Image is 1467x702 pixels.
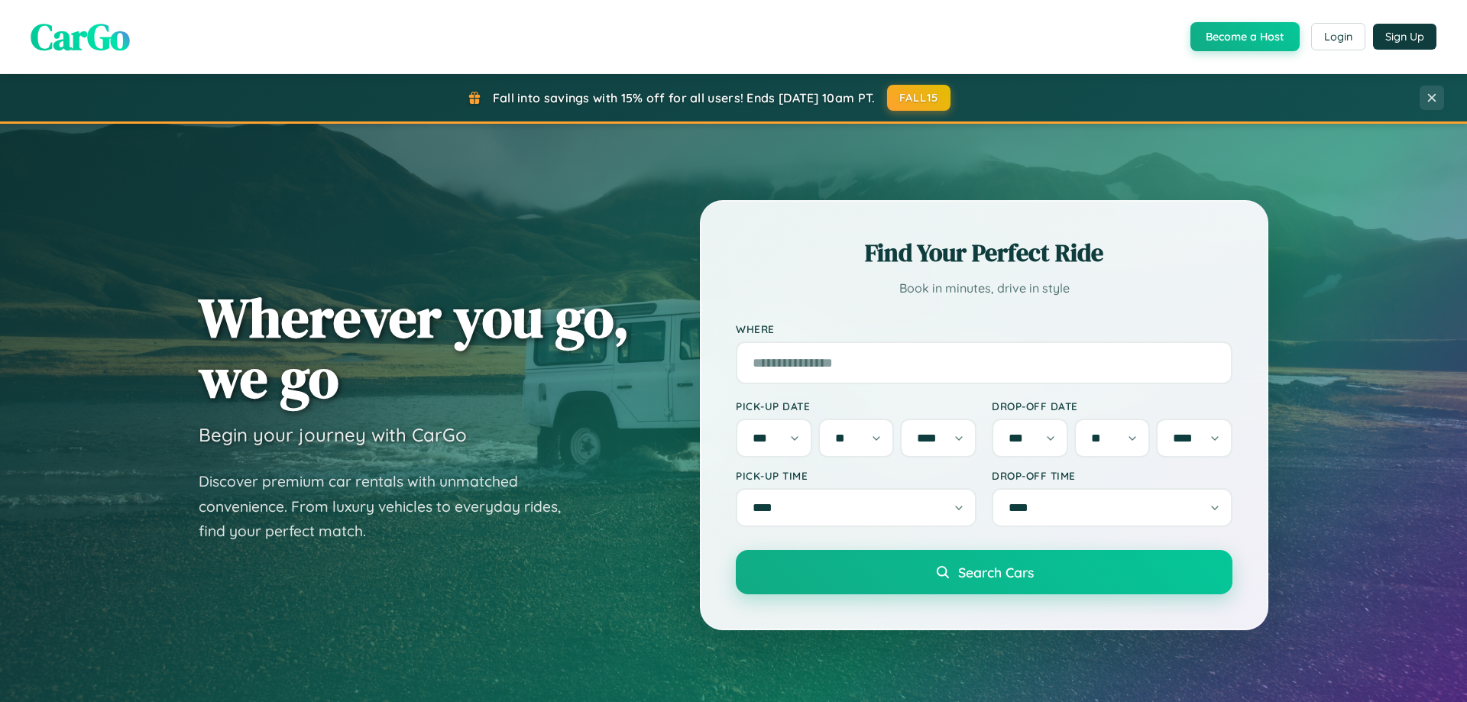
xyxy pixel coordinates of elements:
button: Become a Host [1190,22,1300,51]
p: Book in minutes, drive in style [736,277,1232,299]
label: Drop-off Date [992,400,1232,412]
span: Search Cars [958,564,1034,581]
span: Fall into savings with 15% off for all users! Ends [DATE] 10am PT. [493,90,876,105]
button: Search Cars [736,550,1232,594]
button: FALL15 [887,85,951,111]
h3: Begin your journey with CarGo [199,423,467,446]
p: Discover premium car rentals with unmatched convenience. From luxury vehicles to everyday rides, ... [199,469,581,544]
label: Pick-up Date [736,400,976,412]
label: Drop-off Time [992,469,1232,482]
label: Where [736,322,1232,335]
button: Login [1311,23,1365,50]
button: Sign Up [1373,24,1436,50]
label: Pick-up Time [736,469,976,482]
h1: Wherever you go, we go [199,287,630,408]
span: CarGo [31,11,130,62]
h2: Find Your Perfect Ride [736,236,1232,270]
